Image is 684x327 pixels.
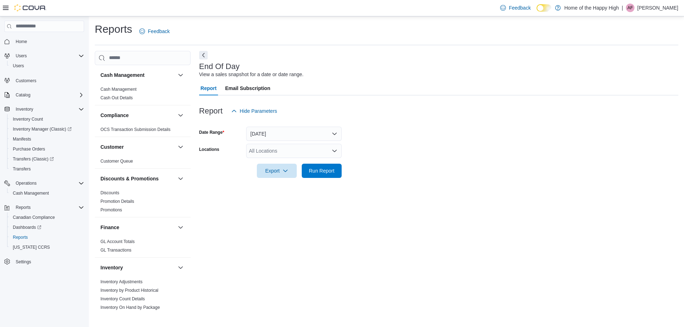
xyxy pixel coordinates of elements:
[16,39,27,44] span: Home
[100,175,175,182] button: Discounts & Promotions
[100,158,133,164] span: Customer Queue
[95,85,191,105] div: Cash Management
[13,225,41,230] span: Dashboards
[100,296,145,301] a: Inventory Count Details
[13,257,84,266] span: Settings
[199,71,304,78] div: View a sales snapshot for a date or date range.
[10,62,27,70] a: Users
[16,92,30,98] span: Catalog
[10,145,84,153] span: Purchase Orders
[509,4,530,11] span: Feedback
[7,134,87,144] button: Manifests
[100,296,145,302] span: Inventory Count Details
[100,143,175,151] button: Customer
[100,247,131,253] span: GL Transactions
[148,28,170,35] span: Feedback
[10,213,58,222] a: Canadian Compliance
[100,224,175,231] button: Finance
[100,112,175,119] button: Compliance
[309,167,335,174] span: Run Report
[100,207,122,213] span: Promotions
[1,51,87,61] button: Users
[10,189,52,197] a: Cash Management
[497,1,533,15] a: Feedback
[199,107,223,115] h3: Report
[10,223,44,232] a: Dashboards
[10,243,84,252] span: Washington CCRS
[100,239,135,244] a: GL Account Totals
[95,237,191,257] div: Finance
[16,106,33,112] span: Inventory
[13,52,84,60] span: Users
[537,4,551,12] input: Dark Mode
[13,105,36,114] button: Inventory
[1,257,87,267] button: Settings
[100,264,123,271] h3: Inventory
[13,116,43,122] span: Inventory Count
[257,164,297,178] button: Export
[13,179,84,188] span: Operations
[7,154,87,164] a: Transfers (Classic)
[1,90,87,100] button: Catalog
[16,78,36,84] span: Customers
[1,202,87,212] button: Reports
[10,233,31,242] a: Reports
[7,164,87,174] button: Transfers
[100,199,134,204] span: Promotion Details
[626,4,634,12] div: Alisha Farrell
[199,51,208,59] button: Next
[199,147,219,152] label: Locations
[199,130,224,135] label: Date Range
[100,86,136,92] span: Cash Management
[10,125,84,133] span: Inventory Manager (Classic)
[176,223,185,232] button: Finance
[13,91,84,99] span: Catalog
[225,81,270,95] span: Email Subscription
[176,71,185,79] button: Cash Management
[16,259,31,265] span: Settings
[10,115,46,123] a: Inventory Count
[100,112,129,119] h3: Compliance
[7,232,87,242] button: Reports
[13,244,50,250] span: [US_STATE] CCRS
[332,148,337,154] button: Open list of options
[13,52,30,60] button: Users
[100,72,175,79] button: Cash Management
[100,175,159,182] h3: Discounts & Promotions
[13,215,55,220] span: Canadian Compliance
[13,203,84,212] span: Reports
[1,36,87,47] button: Home
[100,159,133,164] a: Customer Queue
[14,4,46,11] img: Cova
[13,37,84,46] span: Home
[176,111,185,120] button: Compliance
[240,107,277,115] span: Hide Parameters
[10,125,74,133] a: Inventory Manager (Classic)
[100,264,175,271] button: Inventory
[10,233,84,242] span: Reports
[100,143,124,151] h3: Customer
[199,62,240,71] h3: End Of Day
[7,212,87,222] button: Canadian Compliance
[7,124,87,134] a: Inventory Manager (Classic)
[13,136,31,142] span: Manifests
[100,127,171,132] a: OCS Transaction Submission Details
[7,144,87,154] button: Purchase Orders
[564,4,619,12] p: Home of the Happy High
[16,53,27,59] span: Users
[100,279,142,284] a: Inventory Adjustments
[100,95,133,100] a: Cash Out Details
[10,135,34,143] a: Manifests
[13,37,30,46] a: Home
[100,305,160,310] span: Inventory On Hand by Package
[10,165,33,173] a: Transfers
[10,165,84,173] span: Transfers
[13,179,40,188] button: Operations
[228,104,280,118] button: Hide Parameters
[13,105,84,114] span: Inventory
[100,288,159,293] a: Inventory by Product Historical
[100,224,119,231] h3: Finance
[100,190,119,195] a: Discounts
[13,156,54,162] span: Transfers (Classic)
[176,174,185,183] button: Discounts & Promotions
